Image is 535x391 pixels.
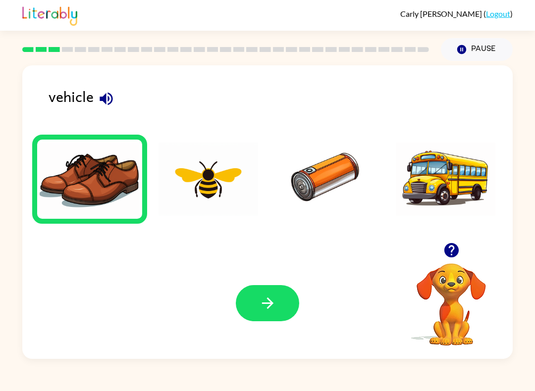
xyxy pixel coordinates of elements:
[486,9,510,18] a: Logout
[441,38,513,61] button: Pause
[40,142,140,216] img: Answer choice 1
[22,4,77,26] img: Literably
[400,9,483,18] span: Carly [PERSON_NAME]
[402,248,501,347] video: Your browser must support playing .mp4 files to use Literably. Please try using another browser.
[49,85,513,122] div: vehicle
[159,142,259,216] img: Answer choice 2
[277,142,377,216] img: Answer choice 3
[400,9,513,18] div: ( )
[396,142,496,216] img: Answer choice 4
